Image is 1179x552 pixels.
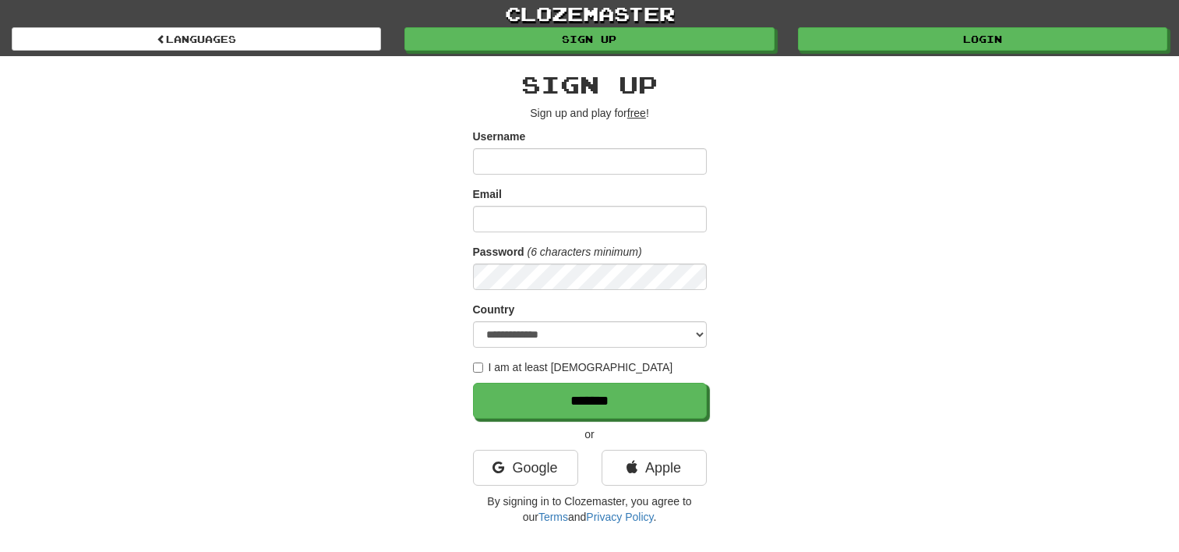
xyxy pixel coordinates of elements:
[473,129,526,144] label: Username
[12,27,381,51] a: Languages
[473,426,707,442] p: or
[473,363,483,373] input: I am at least [DEMOGRAPHIC_DATA]
[538,511,568,523] a: Terms
[473,302,515,317] label: Country
[473,186,502,202] label: Email
[473,450,578,486] a: Google
[473,359,673,375] label: I am at least [DEMOGRAPHIC_DATA]
[404,27,774,51] a: Sign up
[473,105,707,121] p: Sign up and play for !
[473,244,524,260] label: Password
[528,246,642,258] em: (6 characters minimum)
[627,107,646,119] u: free
[586,511,653,523] a: Privacy Policy
[798,27,1167,51] a: Login
[473,494,707,525] p: By signing in to Clozemaster, you agree to our and .
[473,72,707,97] h2: Sign up
[602,450,707,486] a: Apple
